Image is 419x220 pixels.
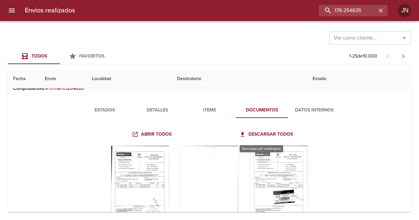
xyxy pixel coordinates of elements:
[292,106,337,114] span: Datos Internos
[82,106,127,114] span: Estados
[172,70,307,88] th: Destinatario
[13,85,406,92] p: R-0 -00
[400,33,409,42] button: Abrir
[8,48,113,64] div: Tabs Envios
[135,106,179,114] span: Detalles
[398,4,411,17] div: Abrir información de usuario
[307,70,411,88] th: Estado
[79,102,340,118] div: Tabs detalle de guia
[25,5,75,16] h6: Envios realizados
[67,86,84,91] em: 254635
[8,70,40,88] th: Fecha
[79,53,104,59] span: Favoritos
[87,70,172,88] th: Localidad
[40,70,87,88] th: Envio
[131,128,174,141] a: Abrir todos
[133,130,172,139] span: Abrir todos
[349,53,377,59] p: 1 - 25 de 10.000
[241,130,293,139] span: Descargar todos
[380,53,395,59] span: Pagina anterior
[187,106,232,114] span: Items
[4,3,20,18] button: menu
[238,128,296,141] a: Descargar todos
[319,5,376,16] input: buscar
[53,86,60,91] em: 178
[398,4,411,17] div: JN
[240,106,284,114] span: Documentos
[13,86,46,91] b: Comprobantes :
[31,53,47,59] span: Todos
